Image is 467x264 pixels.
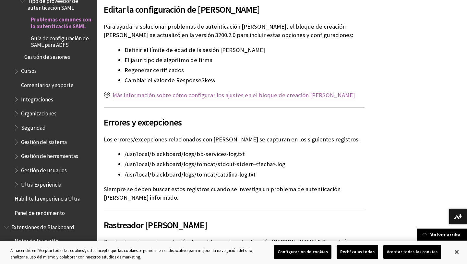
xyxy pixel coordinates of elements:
[21,96,53,103] font: Integraciones
[274,245,331,259] button: Configuración de cookies
[449,245,464,259] button: Cerrar
[11,224,74,231] font: Extensiones de Blackboard
[113,91,355,99] a: Más información sobre cómo configurar los ajustes en el bloque de creación [PERSON_NAME]
[21,152,78,160] font: Gestión de herramientas
[387,249,437,255] font: Aceptar todas las cookies
[21,181,61,188] font: Ultra Experiencia
[21,110,56,117] font: Organizaciones
[104,23,353,39] font: Para ayudar a solucionar problemas de autenticación [PERSON_NAME], el bloque de creación [PERSON_...
[104,185,341,201] font: Siempre se deben buscar estos registros cuando se investiga un problema de autenticación [PERSON_...
[104,219,207,231] font: Rastreador [PERSON_NAME]
[125,76,215,84] font: Cambiar el valor de ResponseSkew
[24,53,70,60] font: Gestión de sesiones
[278,249,328,255] font: Configuración de cookies
[104,4,260,15] font: Editar la configuración de [PERSON_NAME]
[21,139,67,146] font: Gestión del sistema
[15,195,80,202] font: Habilite la experiencia Ultra
[430,231,461,238] font: Volver arriba
[340,249,375,255] font: Recházalas todas
[125,171,256,178] font: /usr/local/blackboard/logs/tomcat/catalina-log.txt
[31,16,91,30] font: Problemas comunes con la autenticación SAML
[21,124,46,131] font: Seguridad
[104,136,360,143] font: Los errores/excepciones relacionados con [PERSON_NAME] se capturan en los siguientes registros:
[125,56,212,64] font: Elija un tipo de algoritmo de firma
[15,238,59,245] font: Notas de la versión
[15,209,65,217] font: Panel de rendimiento
[383,245,441,259] button: Aceptar todas las cookies
[125,46,265,54] font: Definir el límite de edad de la sesión [PERSON_NAME]
[125,66,184,74] font: Regenerar certificados
[21,167,67,174] font: Gestión de usuarios
[337,245,378,259] button: Recházalas todas
[125,150,245,158] font: /usr/local/blackboard/logs/bb-services-log.txt
[417,229,467,241] a: Volver arriba
[31,35,89,48] font: Guía de configuración de SAML para ADFS
[21,82,74,89] font: Comentarios y soporte
[104,116,182,128] font: Errores y excepciones
[21,67,37,74] font: Cursos
[10,248,254,260] font: Al hacer clic en “Aceptar todas las cookies”, usted acepta que las cookies se guarden en su dispo...
[125,160,285,168] font: /usr/local/blackboard/logs/tomcat/stdout-stderr-<fecha>.log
